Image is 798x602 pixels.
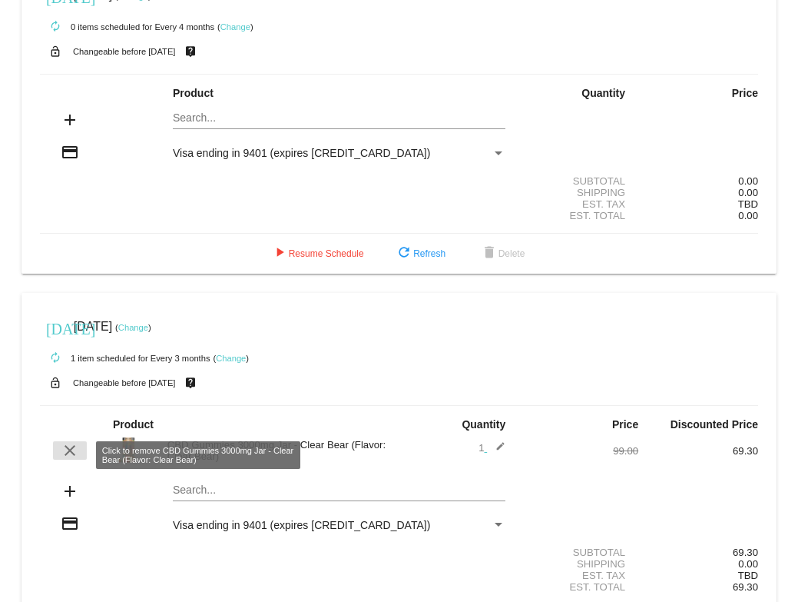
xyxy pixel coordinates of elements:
[173,147,505,159] mat-select: Payment Method
[732,87,758,99] strong: Price
[480,248,525,259] span: Delete
[115,323,151,332] small: ( )
[518,445,638,457] div: 99.00
[733,581,758,593] span: 69.30
[61,482,79,501] mat-icon: add
[395,248,445,259] span: Refresh
[173,87,214,99] strong: Product
[73,378,176,387] small: Changeable before [DATE]
[518,210,638,221] div: Est. Total
[40,354,210,363] small: 1 item scheduled for Every 3 months
[581,87,625,99] strong: Quantity
[46,42,65,62] mat-icon: lock_open
[487,441,505,460] mat-icon: edit
[181,373,200,393] mat-icon: live_help
[468,240,538,268] button: Delete
[46,373,65,393] mat-icon: lock_open
[73,47,176,56] small: Changeable before [DATE]
[160,439,399,462] div: CBD Gummies 3000mg Jar - Clear Bear (Flavor: Clear Bear)
[113,434,144,465] img: Clear-Bears-3000.jpg
[173,484,505,497] input: Search...
[216,354,246,363] a: Change
[61,143,79,161] mat-icon: credit_card
[181,42,200,62] mat-icon: live_help
[518,581,638,593] div: Est. Total
[46,318,65,337] mat-icon: [DATE]
[173,519,430,531] span: Visa ending in 9401 (expires [CREDIT_CARD_DATA])
[213,354,249,363] small: ( )
[518,175,638,187] div: Subtotal
[220,22,250,32] a: Change
[518,558,638,570] div: Shipping
[671,418,758,431] strong: Discounted Price
[518,198,638,210] div: Est. Tax
[40,22,214,32] small: 0 items scheduled for Every 4 months
[478,442,505,454] span: 1
[173,112,505,125] input: Search...
[518,547,638,558] div: Subtotal
[518,187,638,198] div: Shipping
[118,323,148,332] a: Change
[173,147,430,159] span: Visa ending in 9401 (expires [CREDIT_CARD_DATA])
[612,418,638,431] strong: Price
[395,244,413,263] mat-icon: refresh
[113,418,154,431] strong: Product
[480,244,498,263] mat-icon: delete
[61,111,79,129] mat-icon: add
[518,570,638,581] div: Est. Tax
[270,248,364,259] span: Resume Schedule
[638,547,758,558] div: 69.30
[738,558,758,570] span: 0.00
[738,187,758,198] span: 0.00
[217,22,253,32] small: ( )
[61,514,79,533] mat-icon: credit_card
[382,240,458,268] button: Refresh
[738,198,758,210] span: TBD
[738,210,758,221] span: 0.00
[258,240,376,268] button: Resume Schedule
[61,441,79,460] mat-icon: clear
[46,349,65,368] mat-icon: autorenew
[738,570,758,581] span: TBD
[173,519,505,531] mat-select: Payment Method
[46,18,65,36] mat-icon: autorenew
[462,418,505,431] strong: Quantity
[270,244,289,263] mat-icon: play_arrow
[638,175,758,187] div: 0.00
[638,445,758,457] div: 69.30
